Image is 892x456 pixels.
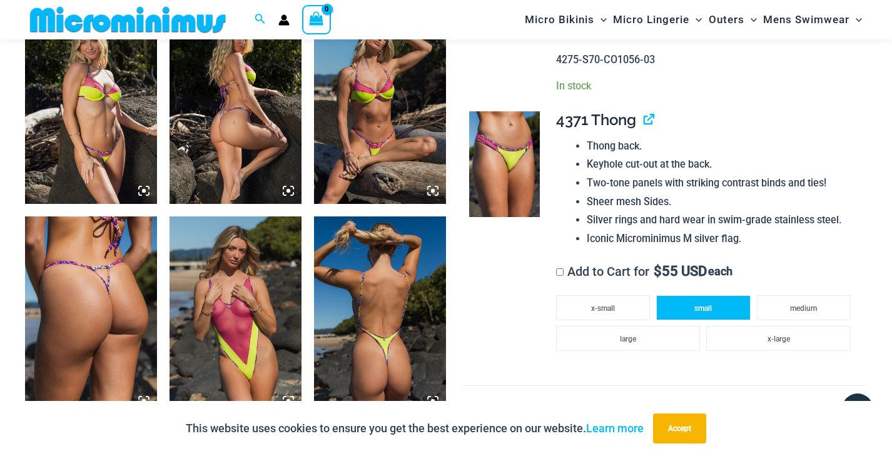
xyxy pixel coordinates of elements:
button: Accept [653,413,706,443]
span: small [694,304,712,313]
span: $ [654,263,662,279]
li: Thong back. [587,137,857,156]
p: 4275-S70-CO1056-03 [556,51,857,69]
span: Menu Toggle [849,4,862,36]
li: Sheer mesh Sides. [587,193,857,211]
li: large [556,326,700,351]
img: Coastal Bliss Leopard Sunset Thong Bikini [469,111,540,218]
li: Iconic Microminimus M silver flag. [587,230,857,248]
span: each [708,265,732,278]
img: Coastal Bliss Leopard Sunset 3223 Underwire Top 4275 Micro Bikini [314,6,446,203]
span: medium [790,304,817,313]
a: View Shopping Cart, empty [302,5,331,34]
span: Outers [709,4,744,36]
span: Micro Bikinis [525,4,594,36]
a: Learn more [586,422,644,435]
a: Micro LingerieMenu ToggleMenu Toggle [610,4,705,36]
a: Search icon link [255,12,266,28]
p: In stock [556,79,857,93]
span: Menu Toggle [594,4,607,36]
label: Add to Cart for [556,264,732,279]
span: Mens Swimwear [763,4,849,36]
a: OutersMenu ToggleMenu Toggle [706,4,760,36]
span: x-small [591,304,615,313]
li: x-large [706,326,850,351]
span: Menu Toggle [744,4,757,36]
li: Silver rings and hard wear in swim-grade stainless steel. [587,211,857,230]
li: medium [757,295,851,320]
li: Keyhole cut-out at the back. [587,155,857,174]
a: Mens SwimwearMenu ToggleMenu Toggle [760,4,865,36]
span: Micro Lingerie [613,4,689,36]
span: 4371 Thong [556,111,636,129]
img: MM SHOP LOGO FLAT [25,6,231,34]
img: Coastal Bliss Leopard Sunset 827 One Piece Monokini [170,216,302,414]
input: Add to Cart for$55 USD each [556,268,564,276]
a: Account icon link [278,14,290,26]
img: Coastal Bliss Leopard Sunset 3223 Underwire Top 4275 Micro Bikini [25,6,157,203]
nav: Site Navigation [520,2,867,38]
span: 55 USD [654,265,707,278]
p: This website uses cookies to ensure you get the best experience on our website. [186,419,644,438]
span: Menu Toggle [689,4,702,36]
img: Coastal Bliss Leopard Sunset 827 One Piece Monokini [314,216,446,414]
li: small [656,295,750,320]
li: x-small [556,295,650,320]
img: Coastal Bliss Leopard Sunset 4275 Micro Bikini [25,216,157,414]
span: x-large [768,335,790,343]
span: large [620,335,636,343]
a: Micro BikinisMenu ToggleMenu Toggle [522,4,610,36]
li: Two-tone panels with striking contrast binds and ties! [587,174,857,193]
img: Coastal Bliss Leopard Sunset 3223 Underwire Top 4275 Micro Bikini [170,6,302,203]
